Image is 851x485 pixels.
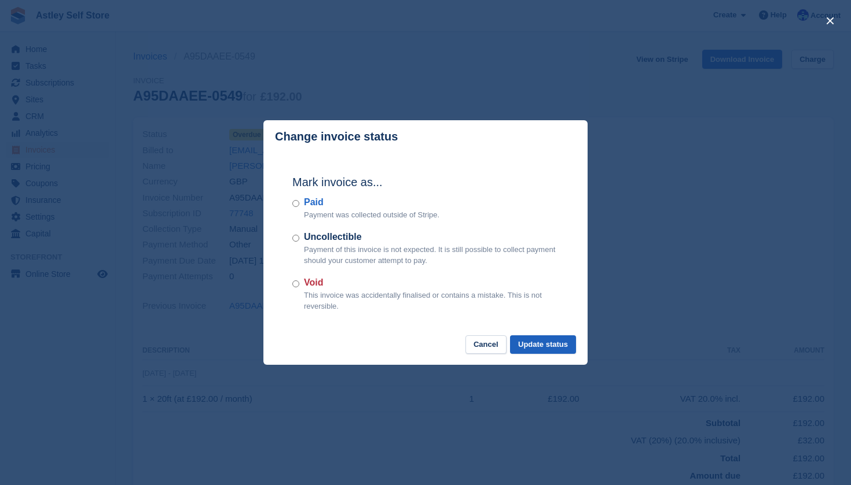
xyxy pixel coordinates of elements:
p: Change invoice status [275,130,398,143]
button: Cancel [465,335,507,354]
label: Void [304,276,559,290]
label: Paid [304,195,439,209]
p: Payment was collected outside of Stripe. [304,209,439,221]
h2: Mark invoice as... [292,173,559,191]
button: close [821,12,839,30]
button: Update status [510,335,576,354]
p: This invoice was accidentally finalised or contains a mistake. This is not reversible. [304,290,559,312]
label: Uncollectible [304,230,559,244]
p: Payment of this invoice is not expected. It is still possible to collect payment should your cust... [304,244,559,266]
